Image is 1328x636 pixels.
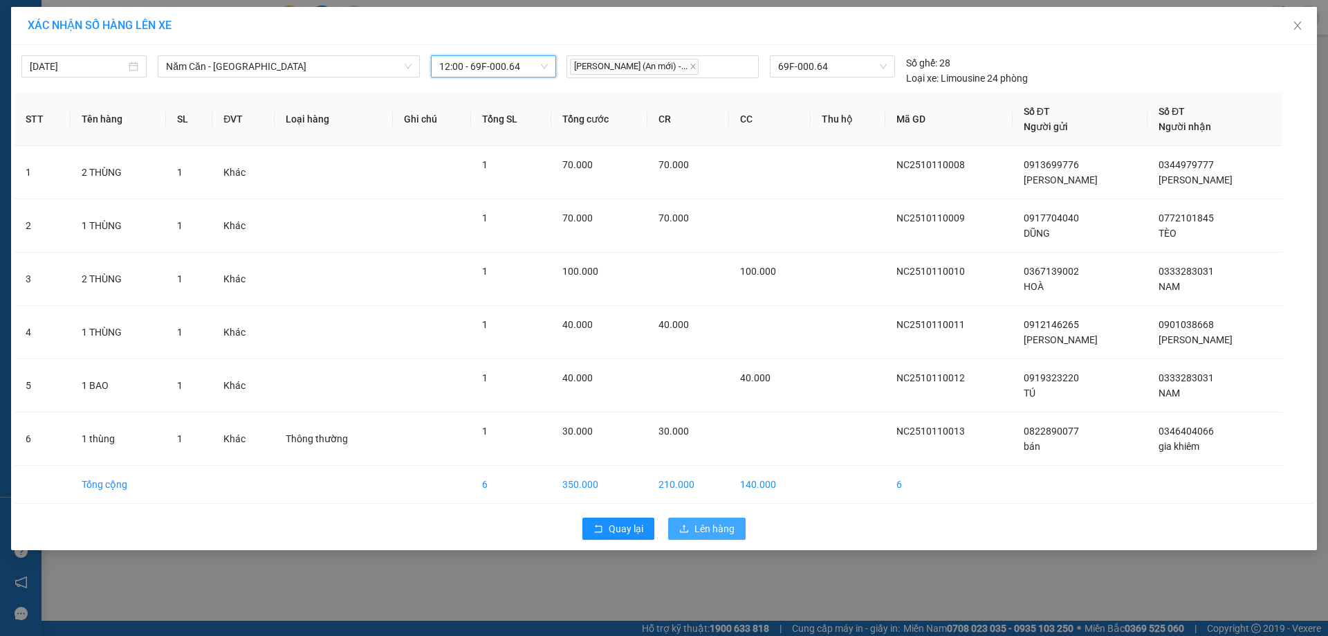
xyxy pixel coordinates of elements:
span: 70.000 [562,212,593,224]
td: Tổng cộng [71,466,166,504]
th: Thu hộ [811,93,885,146]
li: 85 [PERSON_NAME] [6,30,264,48]
div: Limousine 24 phòng [906,71,1028,86]
span: 40.000 [740,372,771,383]
span: 40.000 [562,372,593,383]
td: 2 THÙNG [71,253,166,306]
span: 1 [177,167,183,178]
span: 1 [177,327,183,338]
span: 1 [482,426,488,437]
span: 0333283031 [1159,372,1214,383]
td: 6 [15,412,71,466]
button: rollbackQuay lại [582,518,654,540]
th: Tổng SL [471,93,551,146]
td: 2 [15,199,71,253]
span: 1 [177,380,183,391]
td: 3 [15,253,71,306]
span: 1 [482,266,488,277]
span: Lên hàng [694,521,735,536]
b: GỬI : Bến xe Năm Căn [6,87,195,109]
td: 5 [15,359,71,412]
span: 1 [177,220,183,231]
span: [PERSON_NAME] [1024,174,1098,185]
td: 140.000 [729,466,811,504]
span: XÁC NHẬN SỐ HÀNG LÊN XE [28,19,172,32]
span: TÈO [1159,228,1177,239]
th: SL [166,93,212,146]
span: Người gửi [1024,121,1068,132]
th: Loại hàng [275,93,393,146]
span: rollback [593,524,603,535]
td: Khác [212,359,275,412]
span: NAM [1159,281,1180,292]
td: 1 THÙNG [71,306,166,359]
span: 70.000 [658,159,689,170]
span: Loại xe: [906,71,939,86]
span: 0901038668 [1159,319,1214,330]
span: Số ĐT [1159,106,1185,117]
th: CR [647,93,729,146]
span: 0772101845 [1159,212,1214,224]
span: 40.000 [658,319,689,330]
td: 350.000 [551,466,647,504]
th: ĐVT [212,93,275,146]
span: 1 [482,212,488,224]
span: 0913699776 [1024,159,1079,170]
div: 28 [906,55,950,71]
td: 6 [471,466,551,504]
span: 0822890077 [1024,426,1079,437]
span: TÚ [1024,388,1035,399]
span: 0919323220 [1024,372,1079,383]
span: 1 [482,372,488,383]
td: 1 BAO [71,359,166,412]
th: STT [15,93,71,146]
span: 70.000 [562,159,593,170]
span: Quay lại [609,521,643,536]
td: 210.000 [647,466,729,504]
span: NC2510110013 [896,426,965,437]
td: 6 [885,466,1013,504]
span: 70.000 [658,212,689,224]
span: 40.000 [562,319,593,330]
span: phone [80,51,91,62]
span: 12:00 - 69F-000.64 [439,56,548,77]
td: 1 [15,146,71,199]
td: Khác [212,253,275,306]
span: gia khiêm [1159,441,1199,452]
span: bán [1024,441,1040,452]
span: NC2510110012 [896,372,965,383]
span: 100.000 [562,266,598,277]
span: 1 [482,159,488,170]
span: [PERSON_NAME] (An mới) -... [570,59,699,75]
b: [PERSON_NAME] [80,9,196,26]
span: 1 [177,433,183,444]
span: [PERSON_NAME] [1024,334,1098,345]
span: Người nhận [1159,121,1211,132]
li: 02839.63.63.63 [6,48,264,65]
td: Khác [212,199,275,253]
button: uploadLên hàng [668,518,746,540]
span: upload [679,524,689,535]
span: 0333283031 [1159,266,1214,277]
span: 69F-000.64 [778,56,886,77]
td: Khác [212,146,275,199]
td: Khác [212,306,275,359]
span: HOÀ [1024,281,1044,292]
span: down [404,62,412,71]
td: Thông thường [275,412,393,466]
span: 0344979777 [1159,159,1214,170]
input: 11/10/2025 [30,59,126,74]
span: 1 [482,319,488,330]
td: Khác [212,412,275,466]
th: Ghi chú [393,93,470,146]
span: 30.000 [562,426,593,437]
span: NC2510110008 [896,159,965,170]
span: [PERSON_NAME] [1159,174,1233,185]
th: Tên hàng [71,93,166,146]
span: Số ĐT [1024,106,1050,117]
span: 0367139002 [1024,266,1079,277]
span: [PERSON_NAME] [1159,334,1233,345]
span: Năm Căn - Sài Gòn [166,56,412,77]
span: 1 [177,273,183,284]
button: Close [1278,7,1317,46]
